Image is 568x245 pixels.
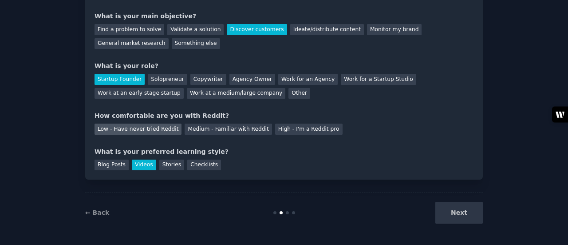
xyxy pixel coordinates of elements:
[367,24,422,35] div: Monitor my brand
[167,24,224,35] div: Validate a solution
[187,160,221,171] div: Checklists
[95,38,169,49] div: General market research
[95,147,473,157] div: What is your preferred learning style?
[190,74,226,85] div: Copywriter
[148,74,187,85] div: Solopreneur
[95,111,473,120] div: How comfortable are you with Reddit?
[95,88,184,99] div: Work at an early stage startup
[95,61,473,71] div: What is your role?
[95,12,473,21] div: What is your main objective?
[132,160,156,171] div: Videos
[85,209,109,216] a: ← Back
[341,74,416,85] div: Work for a Startup Studio
[288,88,310,99] div: Other
[278,74,338,85] div: Work for an Agency
[95,124,181,135] div: Low - Have never tried Reddit
[187,88,285,99] div: Work at a medium/large company
[159,160,184,171] div: Stories
[229,74,275,85] div: Agency Owner
[275,124,343,135] div: High - I'm a Reddit pro
[172,38,220,49] div: Something else
[95,160,129,171] div: Blog Posts
[95,24,164,35] div: Find a problem to solve
[227,24,287,35] div: Discover customers
[185,124,272,135] div: Medium - Familiar with Reddit
[290,24,364,35] div: Ideate/distribute content
[95,74,145,85] div: Startup Founder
